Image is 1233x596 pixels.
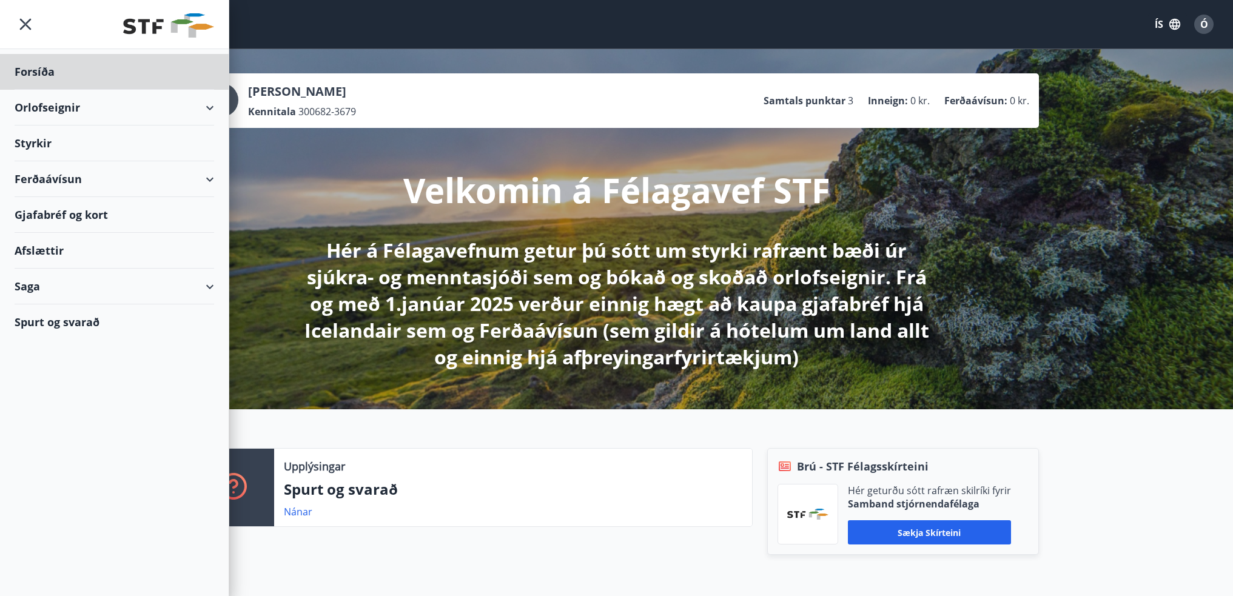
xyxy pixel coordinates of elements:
[910,94,930,107] span: 0 kr.
[123,13,214,38] img: union_logo
[15,54,214,90] div: Forsíða
[848,497,1011,511] p: Samband stjórnendafélaga
[297,237,937,370] p: Hér á Félagavefnum getur þú sótt um styrki rafrænt bæði úr sjúkra- og menntasjóði sem og bókað og...
[15,126,214,161] div: Styrkir
[15,304,214,340] div: Spurt og svarað
[1200,18,1208,31] span: Ó
[797,458,929,474] span: Brú - STF Félagsskírteini
[1148,13,1187,35] button: ÍS
[403,167,830,213] p: Velkomin á Félagavef STF
[284,458,345,474] p: Upplýsingar
[868,94,908,107] p: Inneign :
[787,509,828,520] img: vjCaq2fThgY3EUYqSgpjEiBg6WP39ov69hlhuPVN.png
[15,197,214,233] div: Gjafabréf og kort
[15,233,214,269] div: Afslættir
[848,520,1011,544] button: Sækja skírteini
[15,161,214,197] div: Ferðaávísun
[248,83,356,100] p: [PERSON_NAME]
[284,479,742,500] p: Spurt og svarað
[15,13,36,35] button: menu
[944,94,1007,107] p: Ferðaávísun :
[1189,10,1218,39] button: Ó
[848,484,1011,497] p: Hér geturðu sótt rafræn skilríki fyrir
[298,105,356,118] span: 300682-3679
[284,505,312,518] a: Nánar
[764,94,845,107] p: Samtals punktar
[15,269,214,304] div: Saga
[248,105,296,118] p: Kennitala
[848,94,853,107] span: 3
[15,90,214,126] div: Orlofseignir
[1010,94,1029,107] span: 0 kr.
